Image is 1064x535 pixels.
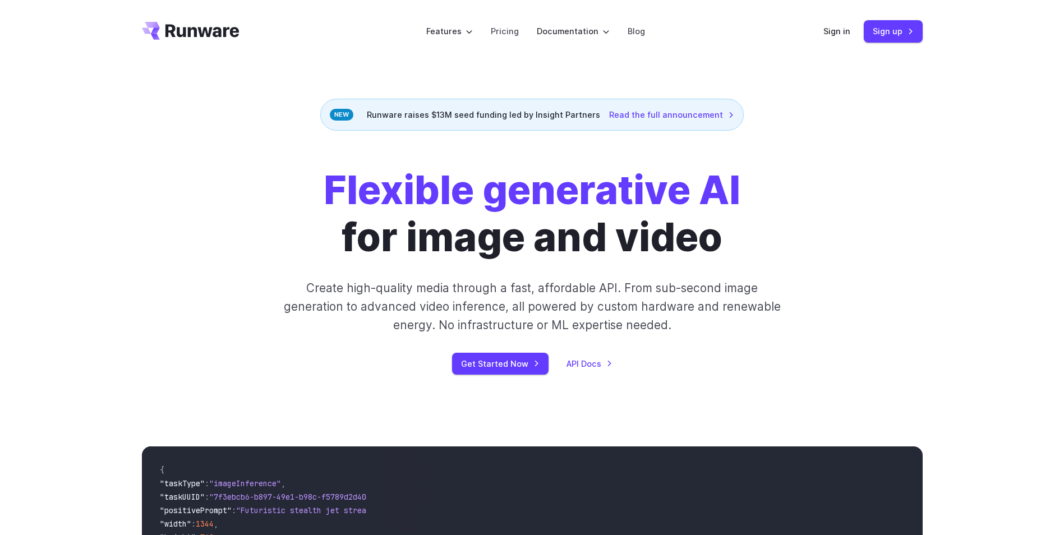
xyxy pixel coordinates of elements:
span: "7f3ebcb6-b897-49e1-b98c-f5789d2d40d7" [209,492,380,502]
span: "taskUUID" [160,492,205,502]
label: Documentation [537,25,610,38]
a: Read the full announcement [609,108,734,121]
span: "Futuristic stealth jet streaking through a neon-lit cityscape with glowing purple exhaust" [236,505,644,515]
h1: for image and video [324,167,740,261]
span: { [160,465,164,475]
span: : [205,492,209,502]
span: , [214,519,218,529]
span: "positivePrompt" [160,505,232,515]
label: Features [426,25,473,38]
span: : [205,478,209,488]
span: , [281,478,285,488]
a: Go to / [142,22,239,40]
div: Runware raises $13M seed funding led by Insight Partners [320,99,744,131]
span: "imageInference" [209,478,281,488]
p: Create high-quality media through a fast, affordable API. From sub-second image generation to adv... [282,279,782,335]
span: 1344 [196,519,214,529]
a: Sign in [823,25,850,38]
span: : [191,519,196,529]
a: Sign up [864,20,923,42]
a: API Docs [566,357,612,370]
a: Pricing [491,25,519,38]
span: "width" [160,519,191,529]
span: "taskType" [160,478,205,488]
span: : [232,505,236,515]
strong: Flexible generative AI [324,166,740,214]
a: Get Started Now [452,353,549,375]
a: Blog [628,25,645,38]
